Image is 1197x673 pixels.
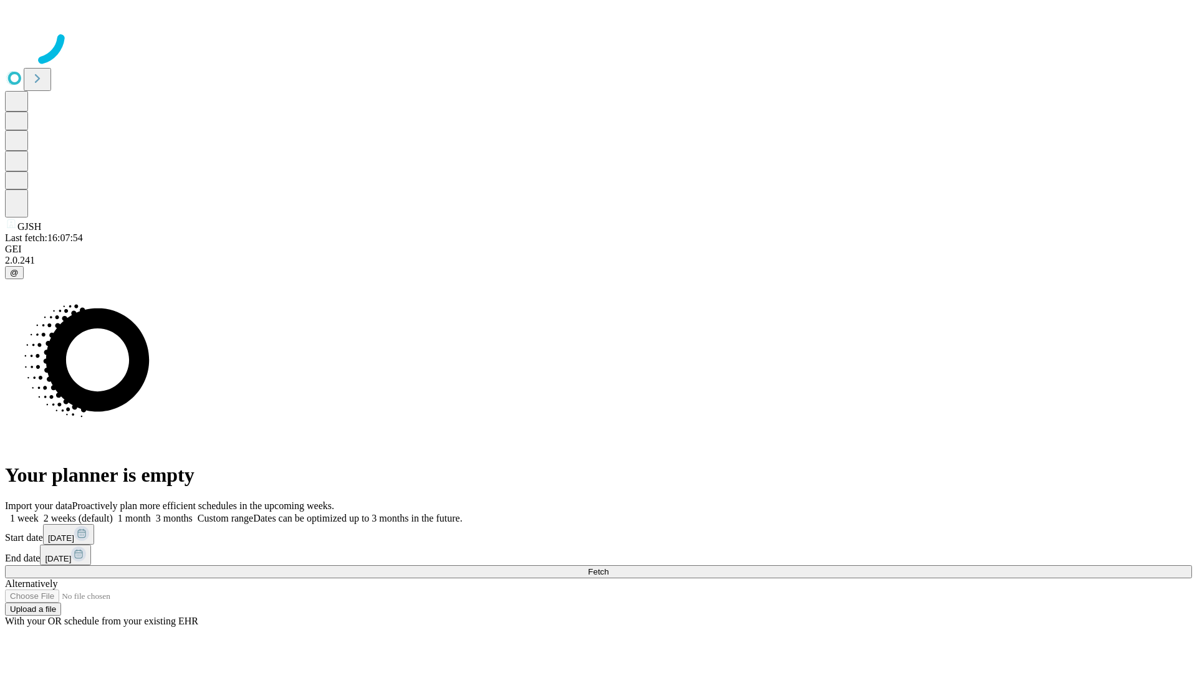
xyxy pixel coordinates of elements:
[45,554,71,563] span: [DATE]
[10,513,39,523] span: 1 week
[17,221,41,232] span: GJSH
[5,464,1192,487] h1: Your planner is empty
[5,616,198,626] span: With your OR schedule from your existing EHR
[5,232,83,243] span: Last fetch: 16:07:54
[156,513,193,523] span: 3 months
[5,244,1192,255] div: GEI
[43,524,94,545] button: [DATE]
[5,603,61,616] button: Upload a file
[5,545,1192,565] div: End date
[48,533,74,543] span: [DATE]
[5,266,24,279] button: @
[588,567,608,576] span: Fetch
[5,565,1192,578] button: Fetch
[118,513,151,523] span: 1 month
[44,513,113,523] span: 2 weeks (default)
[5,255,1192,266] div: 2.0.241
[5,578,57,589] span: Alternatively
[5,500,72,511] span: Import your data
[40,545,91,565] button: [DATE]
[253,513,462,523] span: Dates can be optimized up to 3 months in the future.
[72,500,334,511] span: Proactively plan more efficient schedules in the upcoming weeks.
[10,268,19,277] span: @
[5,524,1192,545] div: Start date
[198,513,253,523] span: Custom range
